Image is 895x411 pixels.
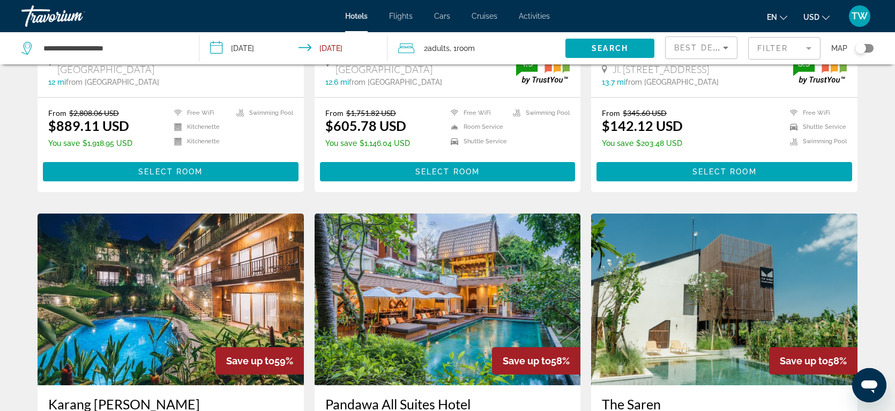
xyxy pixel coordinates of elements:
img: logo_orange.svg [17,17,26,26]
span: You save [325,139,357,148]
a: Cars [434,12,450,20]
span: Save up to [226,355,274,366]
div: Domain Overview [41,63,96,70]
li: Free WiFi [445,108,508,118]
div: 58% [492,347,580,375]
img: website_grey.svg [17,28,26,36]
span: Room [457,44,475,53]
button: Toggle map [847,43,874,53]
span: Save up to [503,355,551,366]
span: 12 mi [48,78,66,86]
button: Change currency [803,9,830,25]
li: Free WiFi [169,108,231,118]
span: From [325,108,344,118]
del: $1,751.82 USD [346,108,396,118]
a: Select Room [43,164,299,176]
span: From [602,108,620,118]
span: 12.6 mi [325,78,349,86]
a: Cruises [472,12,497,20]
img: tab_keywords_by_traffic_grey.svg [107,62,115,71]
span: 2 [424,41,450,56]
span: Adults [428,44,450,53]
p: $1,918.95 USD [48,139,132,148]
p: $1,146.04 USD [325,139,410,148]
button: Select Room [43,162,299,181]
a: Activities [519,12,550,20]
span: Best Deals [674,43,730,52]
span: You save [602,139,633,148]
button: Travelers: 2 adults, 0 children [387,32,565,64]
mat-select: Sort by [674,41,728,54]
button: Select Room [596,162,852,181]
a: Flights [389,12,413,20]
div: 59% [215,347,304,375]
button: Select Room [320,162,576,181]
li: Room Service [445,123,508,132]
iframe: Button to launch messaging window [852,368,886,402]
span: Map [831,41,847,56]
a: Select Room [320,164,576,176]
span: From [48,108,66,118]
ins: $142.12 USD [602,118,683,134]
li: Swimming Pool [508,108,570,118]
span: You save [48,139,80,148]
a: Select Room [596,164,852,176]
span: Search [592,44,628,53]
span: Select Room [138,167,203,176]
li: Kitchenette [169,123,231,132]
span: Select Room [415,167,480,176]
img: Hotel image [591,214,857,385]
li: Swimming Pool [785,137,847,146]
del: $345.60 USD [623,108,667,118]
li: Swimming Pool [231,108,293,118]
div: 58% [769,347,857,375]
button: Check-in date: Nov 13, 2025 Check-out date: Nov 19, 2025 [199,32,388,64]
ins: $605.78 USD [325,118,406,134]
span: Save up to [780,355,828,366]
span: Jl. [STREET_ADDRESS] [613,63,709,75]
li: Kitchenette [169,137,231,146]
span: TW [852,11,868,21]
button: Search [565,39,654,58]
img: tab_domain_overview_orange.svg [29,62,38,71]
del: $2,808.06 USD [69,108,119,118]
span: from [GEOGRAPHIC_DATA] [625,78,719,86]
span: from [GEOGRAPHIC_DATA] [66,78,159,86]
button: User Menu [846,5,874,27]
span: 13.7 mi [602,78,625,86]
img: Hotel image [315,214,581,385]
button: Filter [748,36,821,60]
img: trustyou-badge.svg [516,53,570,84]
a: Travorium [21,2,129,30]
li: Shuttle Service [785,123,847,132]
span: , 1 [450,41,475,56]
span: en [767,13,777,21]
img: Hotel image [38,214,304,385]
a: Hotels [345,12,368,20]
span: from [GEOGRAPHIC_DATA] [349,78,442,86]
span: Select Room [692,167,757,176]
div: v 4.0.25 [30,17,53,26]
div: Domain: [DOMAIN_NAME] [28,28,118,36]
li: Free WiFi [785,108,847,118]
li: Shuttle Service [445,137,508,146]
span: USD [803,13,819,21]
button: Change language [767,9,787,25]
div: Keywords by Traffic [118,63,181,70]
ins: $889.11 USD [48,118,129,134]
p: $203.48 USD [602,139,683,148]
img: trustyou-badge.svg [793,53,847,84]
